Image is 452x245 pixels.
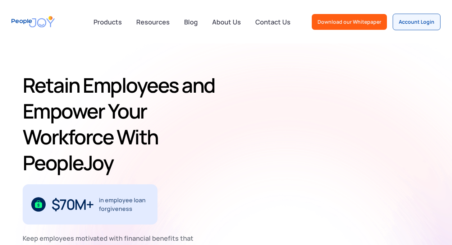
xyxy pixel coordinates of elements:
[23,184,157,225] div: 1 / 3
[89,15,126,29] div: Products
[12,11,55,32] a: home
[99,196,149,213] div: in employee loan forgiveness
[318,18,381,26] div: Download our Whitepaper
[23,72,231,176] h1: Retain Employees and Empower Your Workforce With PeopleJoy
[51,199,93,210] div: $70M+
[132,14,174,30] a: Resources
[180,14,202,30] a: Blog
[399,18,434,26] div: Account Login
[393,14,440,30] a: Account Login
[251,14,295,30] a: Contact Us
[208,14,245,30] a: About Us
[312,14,387,30] a: Download our Whitepaper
